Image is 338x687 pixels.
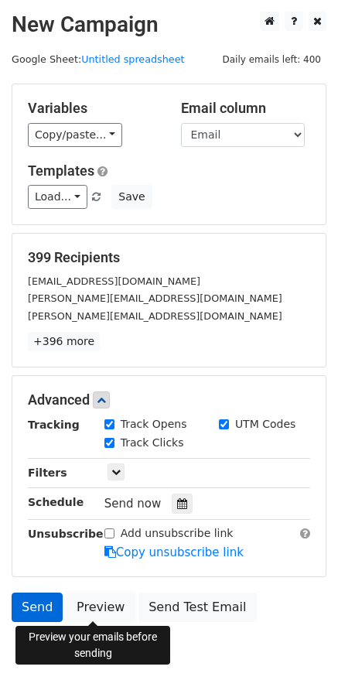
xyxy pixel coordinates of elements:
[28,123,122,147] a: Copy/paste...
[28,419,80,431] strong: Tracking
[28,496,84,508] strong: Schedule
[28,467,67,479] strong: Filters
[28,332,100,351] a: +396 more
[111,185,152,209] button: Save
[28,391,310,408] h5: Advanced
[12,12,326,38] h2: New Campaign
[28,275,200,287] small: [EMAIL_ADDRESS][DOMAIN_NAME]
[121,525,234,542] label: Add unsubscribe link
[121,435,184,451] label: Track Clicks
[217,51,326,68] span: Daily emails left: 400
[181,100,311,117] h5: Email column
[28,292,282,304] small: [PERSON_NAME][EMAIL_ADDRESS][DOMAIN_NAME]
[28,185,87,209] a: Load...
[12,593,63,622] a: Send
[28,528,104,540] strong: Unsubscribe
[67,593,135,622] a: Preview
[138,593,256,622] a: Send Test Email
[235,416,295,432] label: UTM Codes
[15,626,170,665] div: Preview your emails before sending
[121,416,187,432] label: Track Opens
[28,310,282,322] small: [PERSON_NAME][EMAIL_ADDRESS][DOMAIN_NAME]
[28,100,158,117] h5: Variables
[217,53,326,65] a: Daily emails left: 400
[81,53,184,65] a: Untitled spreadsheet
[28,249,310,266] h5: 399 Recipients
[12,53,185,65] small: Google Sheet:
[104,545,244,559] a: Copy unsubscribe link
[104,497,162,511] span: Send now
[261,613,338,687] iframe: Chat Widget
[28,162,94,179] a: Templates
